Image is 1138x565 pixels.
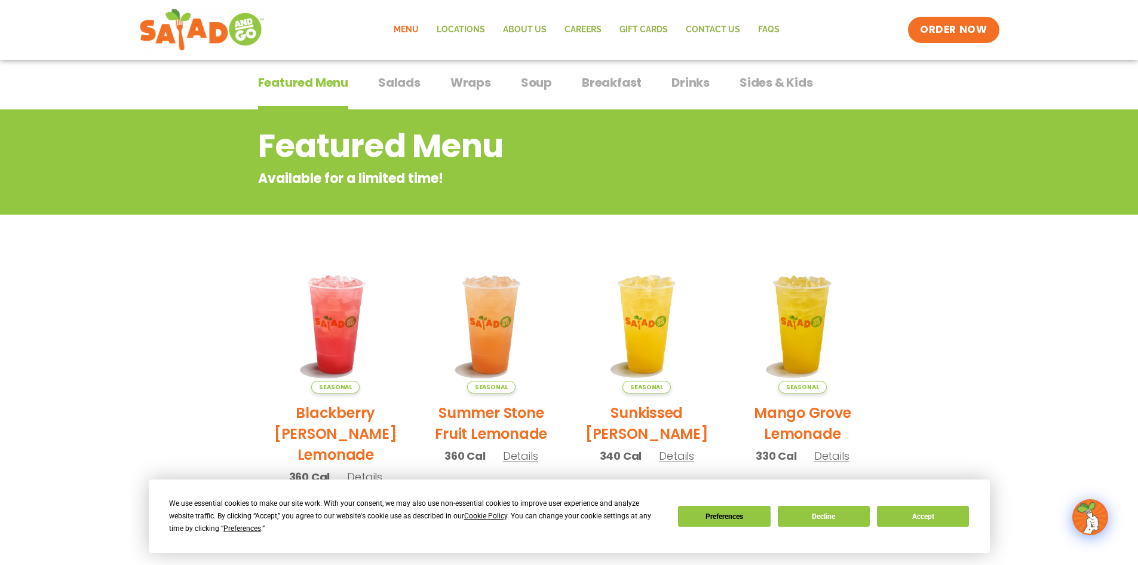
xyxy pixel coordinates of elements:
a: ORDER NOW [908,17,999,43]
a: About Us [494,16,556,44]
a: Locations [428,16,494,44]
img: wpChatIcon [1073,500,1107,534]
img: Product photo for Blackberry Bramble Lemonade [267,255,405,393]
a: Contact Us [677,16,749,44]
span: Details [659,448,694,463]
button: Preferences [678,506,770,527]
img: Product photo for Summer Stone Fruit Lemonade [422,255,560,393]
p: Available for a limited time! [258,169,784,188]
h2: Blackberry [PERSON_NAME] Lemonade [267,402,405,465]
a: Careers [556,16,611,44]
button: Accept [877,506,969,527]
span: 340 Cal [600,448,642,464]
span: Preferences [223,524,261,533]
span: Featured Menu [258,74,348,91]
div: We use essential cookies to make our site work. With your consent, we may also use non-essential ... [169,497,664,535]
span: Sides & Kids [740,74,813,91]
span: Cookie Policy [464,512,507,520]
div: Tabbed content [258,69,881,110]
h2: Sunkissed [PERSON_NAME] [578,402,716,444]
span: Seasonal [311,381,360,393]
img: Product photo for Mango Grove Lemonade [734,255,872,393]
button: Decline [778,506,870,527]
h2: Summer Stone Fruit Lemonade [422,402,560,444]
span: Soup [521,74,552,91]
a: Menu [385,16,428,44]
span: Drinks [671,74,710,91]
span: Breakfast [582,74,642,91]
span: Details [347,469,382,484]
div: Cookie Consent Prompt [149,480,990,553]
span: ORDER NOW [920,23,987,37]
span: Seasonal [778,381,827,393]
span: Seasonal [467,381,516,393]
span: 360 Cal [444,448,486,464]
a: FAQs [749,16,789,44]
nav: Menu [385,16,789,44]
span: Salads [378,74,421,91]
span: Details [814,448,849,463]
span: Wraps [450,74,491,91]
img: Product photo for Sunkissed Yuzu Lemonade [578,255,716,393]
span: Seasonal [622,381,671,393]
h2: Featured Menu [258,122,784,170]
span: 360 Cal [289,469,330,485]
span: 330 Cal [756,448,797,464]
img: new-SAG-logo-768×292 [139,6,265,54]
h2: Mango Grove Lemonade [734,402,872,444]
a: GIFT CARDS [611,16,677,44]
span: Details [503,448,538,463]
